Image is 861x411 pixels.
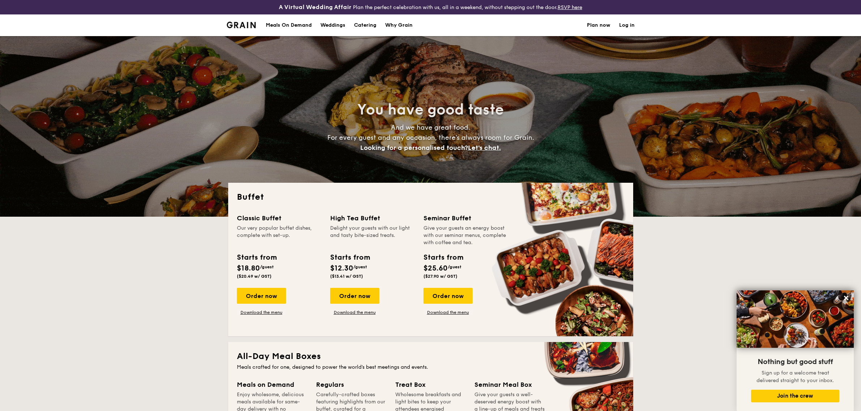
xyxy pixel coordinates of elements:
[353,264,367,269] span: /guest
[260,264,274,269] span: /guest
[237,252,276,263] div: Starts from
[237,274,272,279] span: ($20.49 w/ GST)
[423,225,508,246] div: Give your guests an energy boost with our seminar menus, complete with coffee and tea.
[316,380,387,390] div: Regulars
[237,351,625,362] h2: All-Day Meal Boxes
[385,14,413,36] div: Why Grain
[423,274,457,279] span: ($27.90 w/ GST)
[237,288,286,304] div: Order now
[279,3,351,12] h4: A Virtual Wedding Affair
[320,14,345,36] div: Weddings
[237,213,321,223] div: Classic Buffet
[327,124,534,152] span: And we have great food. For every guest and any occasion, there’s always room for Grain.
[330,225,415,246] div: Delight your guests with our light and tasty bite-sized treats.
[316,14,350,36] a: Weddings
[237,380,307,390] div: Meals on Demand
[423,252,463,263] div: Starts from
[266,14,312,36] div: Meals On Demand
[756,370,834,384] span: Sign up for a welcome treat delivered straight to your inbox.
[330,264,353,273] span: $12.30
[237,364,625,371] div: Meals crafted for one, designed to power the world's best meetings and events.
[468,144,501,152] span: Let's chat.
[395,380,466,390] div: Treat Box
[758,358,833,366] span: Nothing but good stuff
[330,310,379,315] a: Download the menu
[237,225,321,246] div: Our very popular buffet dishes, complete with set-up.
[360,144,468,152] span: Looking for a personalised touch?
[448,264,461,269] span: /guest
[751,390,839,402] button: Join the crew
[330,213,415,223] div: High Tea Buffet
[354,14,376,36] h1: Catering
[558,4,582,10] a: RSVP here
[381,14,417,36] a: Why Grain
[237,264,260,273] span: $18.80
[357,101,504,118] span: You have good taste
[423,213,508,223] div: Seminar Buffet
[737,290,854,348] img: DSC07876-Edit02-Large.jpeg
[423,288,473,304] div: Order now
[350,14,381,36] a: Catering
[237,310,286,315] a: Download the menu
[619,14,635,36] a: Log in
[330,252,370,263] div: Starts from
[222,3,639,12] div: Plan the perfect celebration with us, all in a weekend, without stepping out the door.
[227,22,256,28] img: Grain
[330,288,379,304] div: Order now
[587,14,610,36] a: Plan now
[261,14,316,36] a: Meals On Demand
[227,22,256,28] a: Logotype
[423,264,448,273] span: $25.60
[840,292,852,304] button: Close
[330,274,363,279] span: ($13.41 w/ GST)
[423,310,473,315] a: Download the menu
[237,191,625,203] h2: Buffet
[474,380,545,390] div: Seminar Meal Box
